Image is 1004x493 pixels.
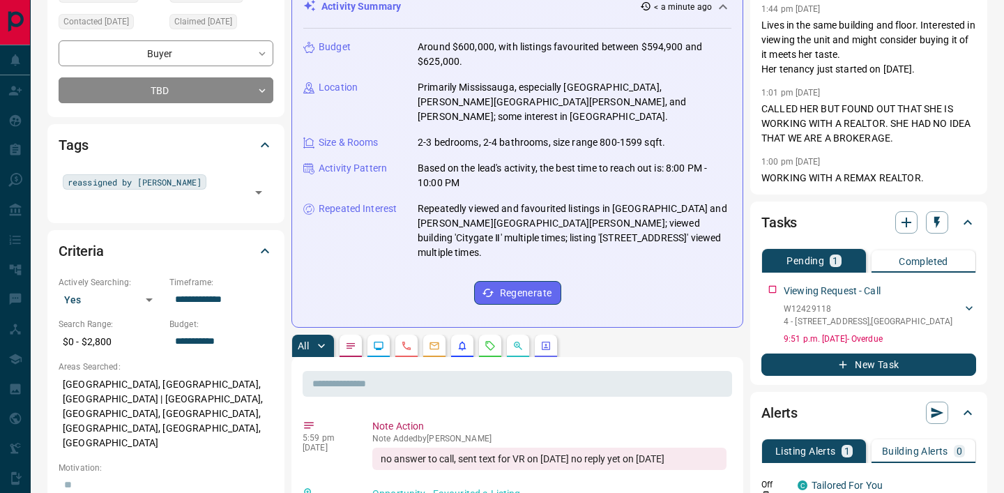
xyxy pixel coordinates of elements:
[59,373,273,455] p: [GEOGRAPHIC_DATA], [GEOGRAPHIC_DATA], [GEOGRAPHIC_DATA] | [GEOGRAPHIC_DATA], [GEOGRAPHIC_DATA], [...
[832,256,838,266] p: 1
[68,175,201,189] span: reassigned by [PERSON_NAME]
[59,240,104,262] h2: Criteria
[59,361,273,373] p: Areas Searched:
[373,340,384,351] svg: Lead Browsing Activity
[169,318,273,331] p: Budget:
[654,1,712,13] p: < a minute ago
[298,341,309,351] p: All
[844,446,850,456] p: 1
[418,135,665,150] p: 2-3 bedrooms, 2-4 bathrooms, size range 800-1599 sqft.
[761,206,976,239] div: Tasks
[761,18,976,77] p: Lives in the same building and floor. Interested in viewing the unit and might consider buying it...
[59,331,162,354] p: $0 - $2,800
[59,289,162,311] div: Yes
[761,102,976,146] p: CALLED HER BUT FOUND OUT THAT SHE IS WORKING WITH A REALTOR. SHE HAD NO IDEA THAT WE ARE A BROKER...
[174,15,232,29] span: Claimed [DATE]
[761,211,797,234] h2: Tasks
[784,333,976,345] p: 9:51 p.m. [DATE] - Overdue
[540,340,552,351] svg: Agent Actions
[59,276,162,289] p: Actively Searching:
[303,443,351,453] p: [DATE]
[775,446,836,456] p: Listing Alerts
[761,478,789,491] p: Off
[429,340,440,351] svg: Emails
[59,462,273,474] p: Motivation:
[372,419,727,434] p: Note Action
[418,161,731,190] p: Based on the lead's activity, the best time to reach out is: 8:00 PM - 10:00 PM
[761,354,976,376] button: New Task
[59,234,273,268] div: Criteria
[249,183,268,202] button: Open
[372,434,727,443] p: Note Added by [PERSON_NAME]
[812,480,883,491] a: Tailored For You
[418,80,731,124] p: Primarily Mississauga, especially [GEOGRAPHIC_DATA], [PERSON_NAME][GEOGRAPHIC_DATA][PERSON_NAME],...
[401,340,412,351] svg: Calls
[59,77,273,103] div: TBD
[457,340,468,351] svg: Listing Alerts
[784,284,881,298] p: Viewing Request - Call
[372,448,727,470] div: no answer to call, sent text for VR on [DATE] no reply yet on [DATE]
[59,40,273,66] div: Buyer
[784,300,976,331] div: W124291184 - [STREET_ADDRESS],[GEOGRAPHIC_DATA]
[512,340,524,351] svg: Opportunities
[882,446,948,456] p: Building Alerts
[485,340,496,351] svg: Requests
[784,315,952,328] p: 4 - [STREET_ADDRESS] , [GEOGRAPHIC_DATA]
[957,446,962,456] p: 0
[761,402,798,424] h2: Alerts
[761,4,821,14] p: 1:44 pm [DATE]
[59,134,88,156] h2: Tags
[474,281,561,305] button: Regenerate
[169,276,273,289] p: Timeframe:
[345,340,356,351] svg: Notes
[418,40,731,69] p: Around $600,000, with listings favourited between $594,900 and $625,000.
[59,128,273,162] div: Tags
[418,202,731,260] p: Repeatedly viewed and favourited listings in [GEOGRAPHIC_DATA] and [PERSON_NAME][GEOGRAPHIC_DATA]...
[319,80,358,95] p: Location
[784,303,952,315] p: W12429118
[319,202,397,216] p: Repeated Interest
[798,480,807,490] div: condos.ca
[319,40,351,54] p: Budget
[319,135,379,150] p: Size & Rooms
[761,396,976,430] div: Alerts
[786,256,824,266] p: Pending
[169,14,273,33] div: Tue Mar 25 2025
[761,88,821,98] p: 1:01 pm [DATE]
[303,433,351,443] p: 5:59 pm
[319,161,387,176] p: Activity Pattern
[899,257,948,266] p: Completed
[59,14,162,33] div: Sun Feb 18 2024
[761,171,976,185] p: WORKING WITH A REMAX REALTOR.
[63,15,129,29] span: Contacted [DATE]
[761,157,821,167] p: 1:00 pm [DATE]
[59,318,162,331] p: Search Range:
